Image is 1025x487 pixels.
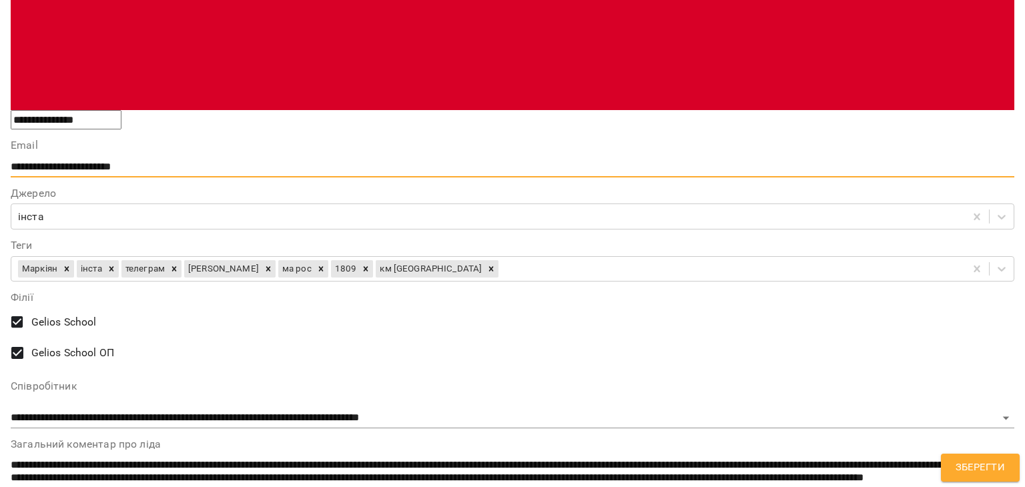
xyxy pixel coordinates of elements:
[31,314,97,330] span: Gelios School
[77,260,104,278] div: інста
[121,260,167,278] div: телеграм
[376,260,484,278] div: км [GEOGRAPHIC_DATA]
[184,260,261,278] div: [PERSON_NAME]
[18,260,59,278] div: Маркіян
[11,439,1014,450] label: Загальний коментар про ліда
[11,240,1014,251] label: Теги
[11,188,1014,199] label: Джерело
[31,345,114,361] span: Gelios School ОП
[11,292,1014,303] label: Філії
[11,381,1014,392] label: Співробітник
[956,459,1005,476] span: Зберегти
[331,260,359,278] div: 1809
[278,260,314,278] div: ма рос
[11,140,1014,151] label: Email
[941,454,1020,482] button: Зберегти
[18,209,44,225] div: інста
